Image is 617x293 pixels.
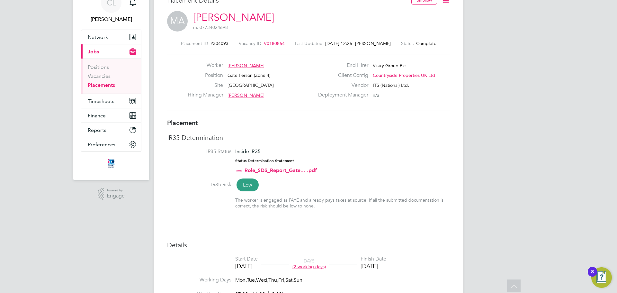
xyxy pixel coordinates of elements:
span: P304093 [210,41,228,46]
label: Status [401,41,414,46]
span: m: 07734024698 [193,24,228,30]
a: Powered byEngage [98,188,125,200]
label: Hiring Manager [188,92,223,98]
span: Preferences [88,142,115,148]
label: IR35 Status [167,148,231,155]
span: Complete [416,41,436,46]
label: End Hirer [314,62,368,69]
span: Finance [88,113,106,119]
label: Worker [188,62,223,69]
a: [PERSON_NAME] [193,11,274,24]
span: Gate Person (Zone 4) [228,72,271,78]
div: Finish Date [361,256,386,262]
button: Finance [81,108,141,123]
h3: IR35 Determination [167,133,450,142]
span: [PERSON_NAME] [228,92,264,98]
label: Placement ID [181,41,208,46]
span: Engage [107,193,125,199]
button: Timesheets [81,94,141,108]
span: Wed, [256,277,268,283]
label: IR35 Risk [167,181,231,188]
span: Inside IR35 [235,148,261,154]
span: Reports [88,127,106,133]
a: Go to home page [81,158,141,169]
strong: Status Determination Statement [235,159,294,163]
a: Placements [88,82,115,88]
label: Working Days [167,277,231,283]
span: [PERSON_NAME] [228,63,264,69]
a: Vacancies [88,73,111,79]
div: [DATE] [235,262,258,270]
label: Deployment Manager [314,92,368,98]
div: [DATE] [361,262,386,270]
img: itsconstruction-logo-retina.png [107,158,116,169]
span: Thu, [268,277,278,283]
span: Sun [294,277,302,283]
label: Position [188,72,223,79]
b: Placement [167,119,198,127]
div: Jobs [81,59,141,94]
span: Vistry Group Plc [373,63,406,69]
div: The worker is engaged as PAYE and already pays taxes at source. If all the submitted documentatio... [235,197,450,209]
span: Powered by [107,188,125,193]
label: Vendor [314,82,368,89]
label: Site [188,82,223,89]
span: Fri, [278,277,285,283]
button: Open Resource Center, 8 new notifications [591,267,612,288]
h3: Details [167,241,450,249]
div: 8 [591,272,594,280]
span: (2 working days) [292,264,326,270]
button: Preferences [81,137,141,151]
span: Countryside Properties UK Ltd [373,72,435,78]
label: Client Config [314,72,368,79]
span: ITS (National) Ltd. [373,82,409,88]
label: Last Updated [295,41,323,46]
span: n/a [373,92,379,98]
a: Role_SDS_Report_Gate... .pdf [245,167,317,173]
span: [DATE] 12:26 - [325,41,355,46]
span: Jobs [88,49,99,55]
span: Timesheets [88,98,114,104]
button: Reports [81,123,141,137]
span: Network [88,34,108,40]
span: [GEOGRAPHIC_DATA] [228,82,274,88]
span: [PERSON_NAME] [355,41,391,46]
div: Start Date [235,256,258,262]
span: Low [237,179,259,191]
span: Mon, [235,277,247,283]
button: Network [81,30,141,44]
span: Sat, [285,277,294,283]
span: MA [167,11,188,32]
a: Positions [88,64,109,70]
span: Tue, [247,277,256,283]
div: DAYS [289,258,329,270]
span: Chelsea Lawford [81,15,141,23]
button: Jobs [81,44,141,59]
span: V0180864 [264,41,285,46]
label: Vacancy ID [239,41,261,46]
